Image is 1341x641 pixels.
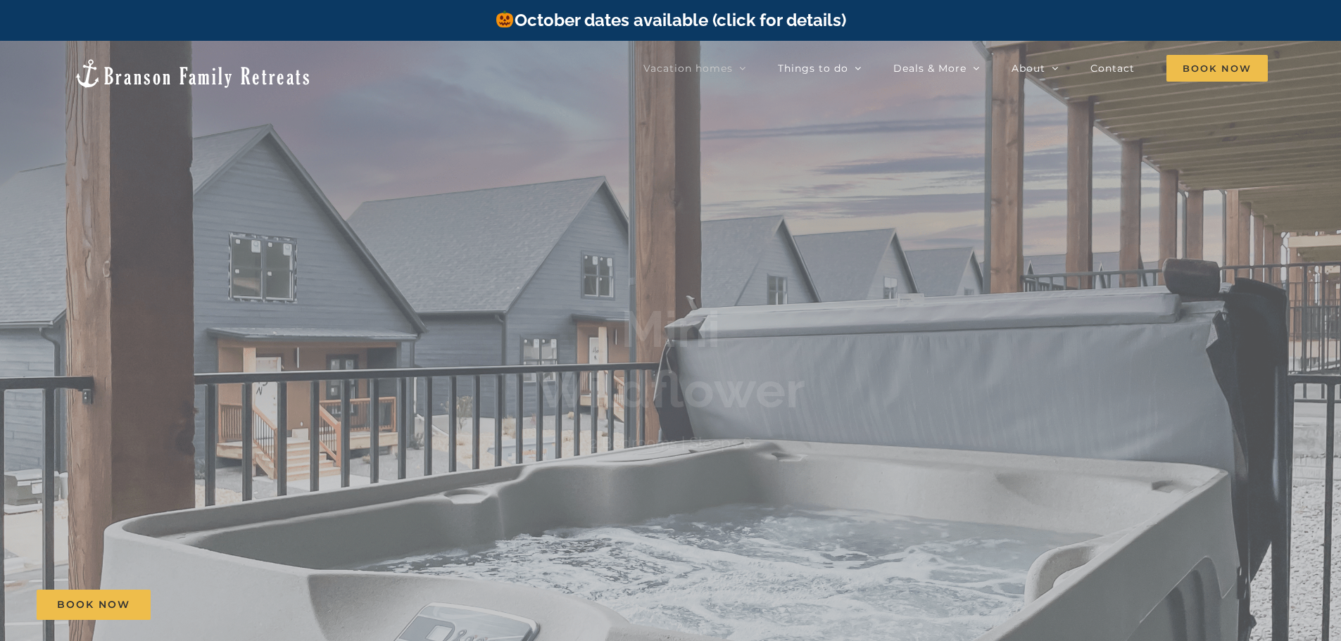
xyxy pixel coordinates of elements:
[1012,54,1059,82] a: About
[893,63,967,73] span: Deals & More
[643,54,1268,82] nav: Main Menu
[536,299,805,419] b: Mini Wildflower
[1012,63,1045,73] span: About
[643,63,733,73] span: Vacation homes
[589,433,752,452] h4: 2 Bedrooms | Sleeps 6
[778,63,848,73] span: Things to do
[643,54,746,82] a: Vacation homes
[1090,63,1135,73] span: Contact
[1090,54,1135,82] a: Contact
[57,599,130,611] span: Book Now
[37,590,151,620] a: Book Now
[496,11,513,27] img: 🎃
[893,54,980,82] a: Deals & More
[495,10,845,30] a: October dates available (click for details)
[1166,55,1268,82] span: Book Now
[778,54,862,82] a: Things to do
[73,58,312,89] img: Branson Family Retreats Logo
